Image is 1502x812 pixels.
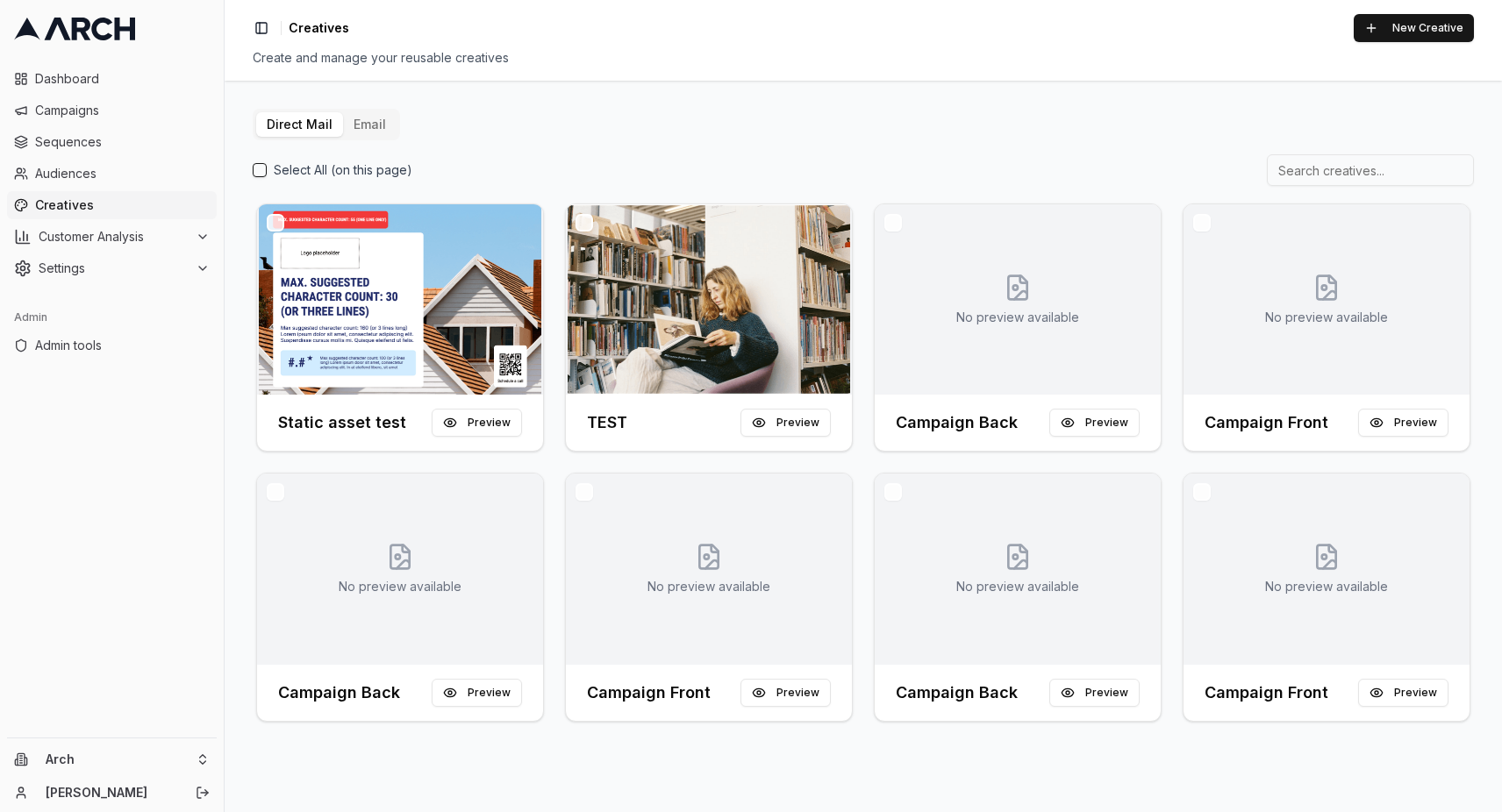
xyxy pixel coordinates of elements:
p: No preview available [1265,309,1388,326]
button: Preview [432,409,522,437]
svg: No creative preview [1312,543,1341,571]
h3: Static asset test [278,410,406,435]
span: Creatives [35,196,210,214]
a: [PERSON_NAME] [46,784,176,801]
h3: Campaign Back [896,680,1018,705]
h3: Campaign Back [896,410,1018,435]
span: Customer Analysis [39,228,189,246]
p: No preview available [956,309,1079,326]
label: Select All (on this page) [274,161,412,179]
span: Campaigns [35,102,210,119]
span: Admin tools [35,337,210,354]
button: Preview [1358,409,1448,437]
button: Settings [7,254,217,282]
button: Customer Analysis [7,223,217,251]
nav: breadcrumb [289,19,349,37]
button: Email [343,112,397,137]
h3: Campaign Front [1205,410,1328,435]
svg: No creative preview [1312,274,1341,302]
img: Front creative for Static asset test [257,204,543,395]
div: Create and manage your reusable creatives [253,49,1474,67]
svg: No creative preview [1004,543,1032,571]
span: Arch [46,751,189,767]
h3: Campaign Front [587,680,711,705]
input: Search creatives... [1267,154,1474,186]
svg: No creative preview [1004,274,1032,302]
svg: No creative preview [386,543,414,571]
h3: Campaign Front [1205,680,1328,705]
div: Admin [7,303,217,331]
img: Front creative for TEST [566,204,852,395]
a: Sequences [7,128,217,156]
p: No preview available [956,578,1079,595]
a: Campaigns [7,96,217,125]
svg: No creative preview [695,543,723,571]
span: Dashboard [35,70,210,88]
button: Preview [432,679,522,707]
a: Admin tools [7,331,217,360]
button: Direct Mail [256,112,343,137]
span: Creatives [289,19,349,37]
button: Preview [740,409,831,437]
button: Preview [1049,679,1140,707]
button: Preview [740,679,831,707]
p: No preview available [339,578,461,595]
button: Arch [7,745,217,773]
span: Sequences [35,133,210,151]
p: No preview available [647,578,770,595]
a: Dashboard [7,65,217,93]
a: Audiences [7,160,217,188]
p: No preview available [1265,578,1388,595]
button: New Creative [1354,14,1474,42]
h3: TEST [587,410,627,435]
a: Creatives [7,191,217,219]
button: Preview [1358,679,1448,707]
button: Preview [1049,409,1140,437]
button: Log out [190,780,215,805]
span: Settings [39,260,189,277]
span: Audiences [35,165,210,182]
h3: Campaign Back [278,680,400,705]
